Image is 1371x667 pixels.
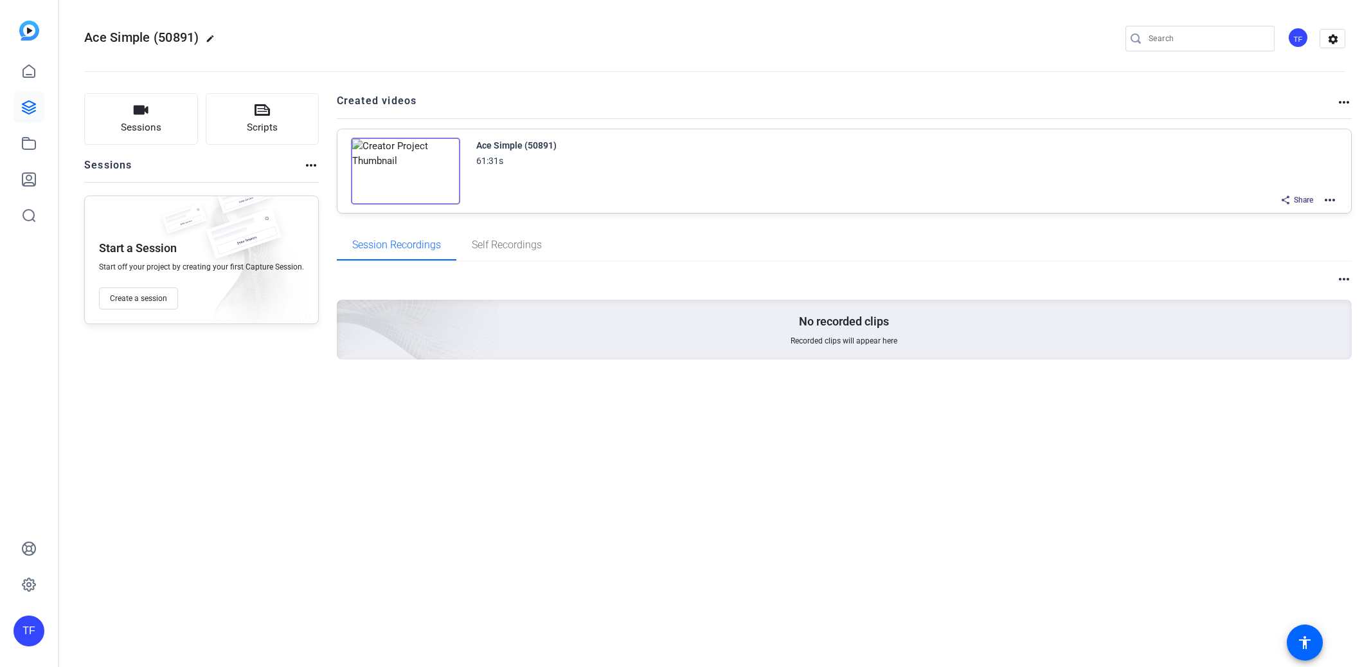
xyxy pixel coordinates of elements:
[476,153,503,169] div: 61:31s
[193,173,499,452] img: embarkstudio-empty-session.png
[799,314,889,329] p: No recorded clips
[208,177,279,224] img: fake-session.png
[99,241,177,256] p: Start a Session
[247,120,278,135] span: Scripts
[303,158,319,173] mat-icon: more_horiz
[110,293,167,304] span: Create a session
[1320,30,1346,49] mat-icon: settings
[1287,27,1309,48] div: TF
[1287,27,1310,50] ngx-avatar: Tim Freeman
[472,240,542,250] span: Self Recordings
[791,336,897,346] span: Recorded clips will appear here
[1336,271,1352,287] mat-icon: more_horiz
[99,288,178,309] button: Create a session
[337,93,1337,118] h2: Created videos
[156,204,213,242] img: fake-session.png
[1336,95,1352,110] mat-icon: more_horiz
[1322,192,1338,208] mat-icon: more_horiz
[351,138,460,205] img: Creator Project Thumbnail
[1294,195,1313,205] span: Share
[19,21,39,41] img: blue-gradient.svg
[13,616,44,646] div: TF
[84,30,199,45] span: Ace Simple (50891)
[206,34,221,50] mat-icon: edit
[187,192,312,330] img: embarkstudio-empty-session.png
[1297,635,1313,650] mat-icon: accessibility
[99,262,304,272] span: Start off your project by creating your first Capture Session.
[476,138,557,153] div: Ace Simple (50891)
[1149,31,1264,46] input: Search
[206,93,319,145] button: Scripts
[195,209,292,273] img: fake-session.png
[352,240,441,250] span: Session Recordings
[84,93,198,145] button: Sessions
[84,158,132,182] h2: Sessions
[121,120,161,135] span: Sessions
